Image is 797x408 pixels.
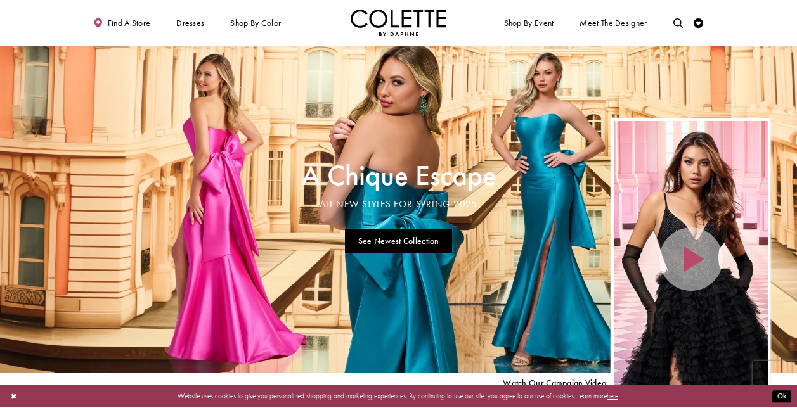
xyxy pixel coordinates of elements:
span: Shop By Event [502,10,556,36]
div: Video Player [614,121,768,397]
a: Check Wishlist [692,10,706,36]
a: here [607,392,618,401]
p: Website uses cookies to give you personalized shopping and marketing experiences. By continuing t... [69,390,728,403]
img: Colette by Daphne [351,10,447,36]
span: Play Slide #15 Video [503,378,606,387]
span: Shop by color [228,10,283,36]
span: Dresses [176,18,204,28]
span: Meet the designer [580,18,647,28]
a: See Newest Collection A Chique Escape All New Styles For Spring 2025 [345,229,452,254]
a: Find a store [91,10,153,36]
a: Toggle search [671,10,685,36]
a: Meet the designer [578,10,650,36]
span: Dresses [174,10,207,36]
a: Visit Home Page [351,10,447,36]
span: Shop By Event [504,18,554,28]
span: Find a store [108,18,151,28]
ul: Slider Links [298,225,499,258]
button: Submit Dialog [772,391,791,403]
span: Shop by color [230,18,281,28]
button: Close Dialog [6,388,22,405]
